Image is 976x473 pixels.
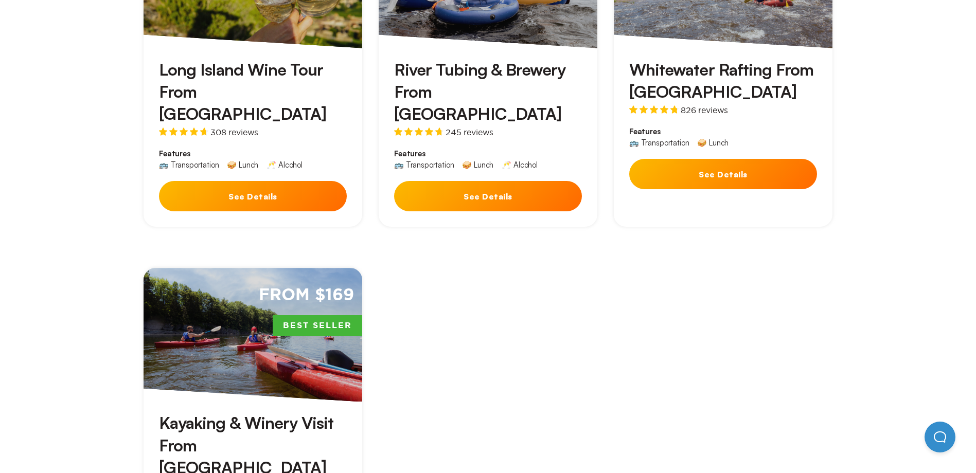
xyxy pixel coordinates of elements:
h3: Long Island Wine Tour From [GEOGRAPHIC_DATA] [159,59,347,125]
span: 826 reviews [681,106,728,114]
button: See Details [394,181,582,211]
div: 🚌 Transportation [394,161,454,169]
span: Features [394,149,582,159]
span: 308 reviews [210,128,258,136]
div: 🚌 Transportation [629,139,689,147]
h3: River Tubing & Brewery From [GEOGRAPHIC_DATA] [394,59,582,125]
button: See Details [159,181,347,211]
div: 🥪 Lunch [462,161,493,169]
span: Features [159,149,347,159]
span: Features [629,126,817,137]
span: From $169 [259,284,354,306]
button: See Details [629,159,817,189]
div: 🥪 Lunch [697,139,729,147]
h3: Whitewater Rafting From [GEOGRAPHIC_DATA] [629,59,817,103]
iframe: Help Scout Beacon - Open [925,422,955,452]
span: 245 reviews [446,128,493,136]
div: 🥂 Alcohol [502,161,538,169]
div: 🥪 Lunch [227,161,258,169]
div: 🚌 Transportation [159,161,219,169]
span: Best Seller [273,315,362,337]
div: 🥂 Alcohol [267,161,303,169]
